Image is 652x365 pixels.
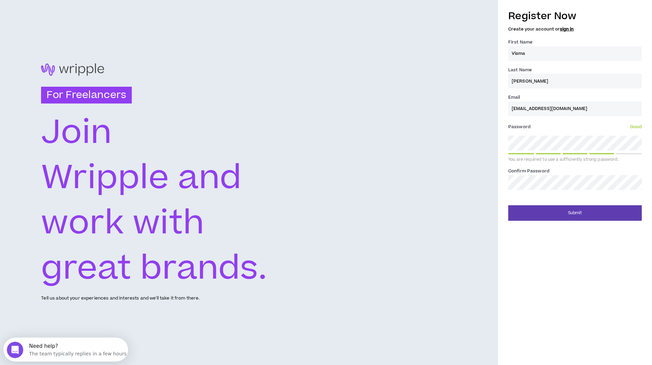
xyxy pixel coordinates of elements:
[26,6,125,11] div: Need help?
[508,64,532,75] label: Last Name
[508,74,642,88] input: Last name
[41,109,112,156] text: Join
[508,92,520,103] label: Email
[508,9,642,23] h3: Register Now
[508,46,642,61] input: First name
[41,155,242,202] text: Wripple and
[41,295,200,302] p: Tell us about your experiences and interests and we'll take it from there.
[41,87,132,104] h3: For Freelancers
[508,124,530,130] span: Password
[508,205,642,221] button: Submit
[7,342,23,358] iframe: Intercom live chat
[26,11,125,19] div: The team typically replies in a few hours.
[560,26,574,32] a: sign in
[508,157,642,162] div: You are required to use a sufficiently strong password.
[630,124,642,130] span: Good
[508,166,549,177] label: Confirm Password
[3,338,128,362] iframe: Intercom live chat discovery launcher
[41,200,204,247] text: work with
[508,101,642,116] input: Enter Email
[508,27,642,32] h5: Create your account or
[3,3,131,22] div: Open Intercom Messenger
[508,37,533,48] label: First Name
[41,245,267,292] text: great brands.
